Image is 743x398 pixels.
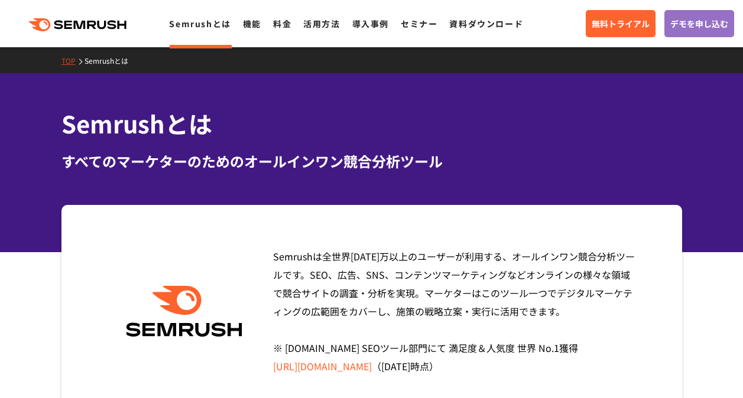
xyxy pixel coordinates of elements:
a: Semrushとは [85,56,137,66]
h1: Semrushとは [61,106,682,141]
a: TOP [61,56,85,66]
img: Semrush [120,286,248,337]
span: Semrushは全世界[DATE]万以上のユーザーが利用する、オールインワン競合分析ツールです。SEO、広告、SNS、コンテンツマーケティングなどオンラインの様々な領域で競合サイトの調査・分析を... [273,249,635,373]
a: 導入事例 [352,18,389,30]
a: 活用方法 [303,18,340,30]
a: 料金 [273,18,291,30]
div: すべてのマーケターのためのオールインワン競合分析ツール [61,151,682,172]
a: デモを申し込む [664,10,734,37]
a: 機能 [243,18,261,30]
a: 資料ダウンロード [449,18,523,30]
a: 無料トライアル [586,10,656,37]
a: Semrushとは [169,18,231,30]
span: 無料トライアル [592,17,650,30]
span: デモを申し込む [670,17,728,30]
a: セミナー [401,18,437,30]
a: [URL][DOMAIN_NAME] [273,359,372,373]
